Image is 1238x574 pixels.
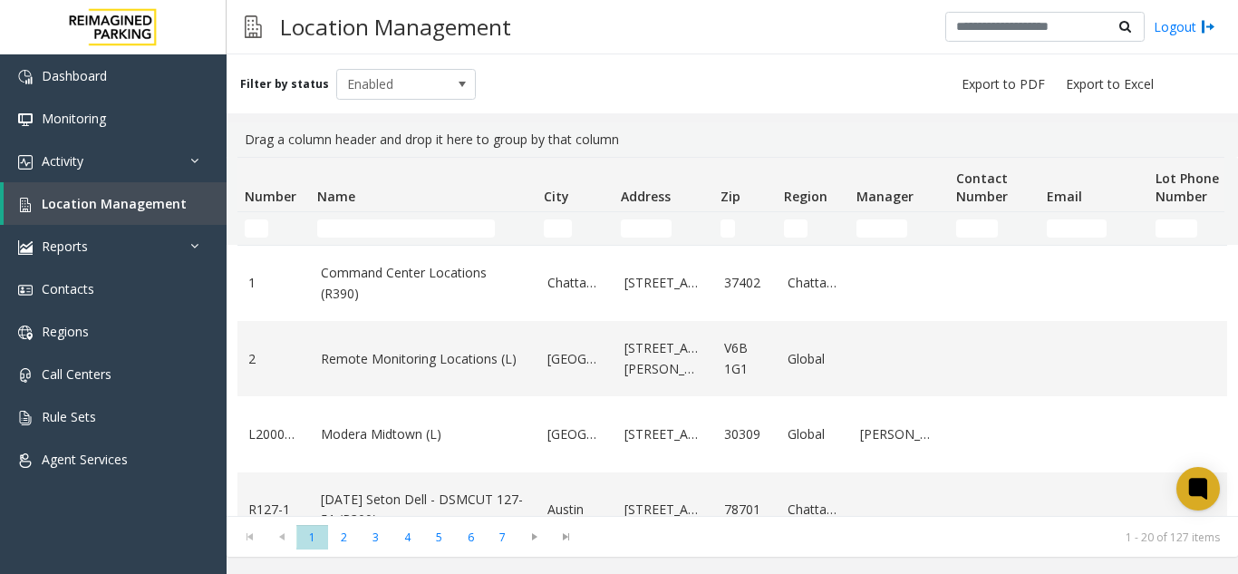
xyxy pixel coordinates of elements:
a: [DATE] Seton Dell - DSMCUT 127-51 (R390) [321,490,526,530]
span: Contacts [42,280,94,297]
img: 'icon' [18,411,33,425]
span: Email [1047,188,1082,205]
td: Zip Filter [713,212,777,245]
a: R127-1 [248,500,299,520]
a: Remote Monitoring Locations (L) [321,349,526,369]
a: [GEOGRAPHIC_DATA] [547,349,603,369]
span: Activity [42,152,83,170]
button: Export to Excel [1059,72,1161,97]
img: 'icon' [18,240,33,255]
span: Page 4 [392,525,423,550]
input: Address Filter [621,219,672,238]
td: Manager Filter [849,212,949,245]
img: 'icon' [18,368,33,383]
label: Filter by status [240,76,329,92]
div: Drag a column header and drop it here to group by that column [237,122,1227,157]
a: 78701 [724,500,766,520]
td: Region Filter [777,212,849,245]
td: City Filter [537,212,614,245]
a: Command Center Locations (R390) [321,263,526,304]
span: Contact Number [956,170,1008,205]
img: 'icon' [18,283,33,297]
span: Go to the last page [550,524,582,550]
input: Number Filter [245,219,268,238]
span: Dashboard [42,67,107,84]
span: Go to the last page [554,530,578,544]
img: pageIcon [245,5,262,49]
input: Zip Filter [721,219,735,238]
span: Regions [42,323,89,340]
span: Reports [42,238,88,255]
a: Modera Midtown (L) [321,424,526,444]
img: logout [1201,17,1215,36]
kendo-pager-info: 1 - 20 of 127 items [593,530,1220,545]
span: Monitoring [42,110,106,127]
img: 'icon' [18,326,33,340]
a: 1 [248,273,299,293]
span: Rule Sets [42,408,96,425]
span: Manager [856,188,914,205]
a: 30309 [724,424,766,444]
span: Page 3 [360,525,392,550]
a: Location Management [4,182,227,225]
span: Address [621,188,671,205]
a: [STREET_ADDRESS] [624,424,702,444]
span: Page 5 [423,525,455,550]
a: Chattanooga [788,273,838,293]
button: Export to PDF [954,72,1052,97]
td: Number Filter [237,212,310,245]
span: Page 2 [328,525,360,550]
span: Go to the next page [518,524,550,550]
span: Region [784,188,827,205]
span: City [544,188,569,205]
a: Chattanooga [547,273,603,293]
img: 'icon' [18,198,33,212]
div: Data table [227,157,1238,516]
span: Number [245,188,296,205]
img: 'icon' [18,112,33,127]
span: Name [317,188,355,205]
a: [STREET_ADDRESS] [624,500,702,520]
span: Call Centers [42,365,111,383]
a: [STREET_ADDRESS] [624,273,702,293]
span: Agent Services [42,451,128,468]
span: Export to Excel [1066,75,1154,93]
td: Name Filter [310,212,537,245]
a: Chattanooga [788,500,838,520]
span: Go to the next page [522,530,546,544]
input: Manager Filter [856,219,907,238]
td: Address Filter [614,212,713,245]
a: 37402 [724,273,766,293]
input: City Filter [544,219,572,238]
a: 2 [248,349,299,369]
span: Page 7 [487,525,518,550]
img: 'icon' [18,155,33,170]
img: 'icon' [18,70,33,84]
span: Location Management [42,195,187,212]
input: Region Filter [784,219,808,238]
a: Austin [547,500,603,520]
input: Lot Phone Number Filter [1156,219,1197,238]
a: Logout [1154,17,1215,36]
span: Enabled [337,70,448,99]
a: [GEOGRAPHIC_DATA] [547,424,603,444]
img: 'icon' [18,453,33,468]
td: Email Filter [1040,212,1148,245]
td: Contact Number Filter [949,212,1040,245]
a: [PERSON_NAME] [860,424,938,444]
input: Name Filter [317,219,495,238]
span: Zip [721,188,740,205]
span: Page 1 [296,525,328,550]
a: Global [788,424,838,444]
span: Page 6 [455,525,487,550]
a: [STREET_ADDRESS][PERSON_NAME] [624,338,702,379]
a: V6B 1G1 [724,338,766,379]
input: Contact Number Filter [956,219,998,238]
input: Email Filter [1047,219,1107,238]
h3: Location Management [271,5,520,49]
span: Export to PDF [962,75,1045,93]
a: L20000500 [248,424,299,444]
span: Lot Phone Number [1156,170,1219,205]
a: Global [788,349,838,369]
